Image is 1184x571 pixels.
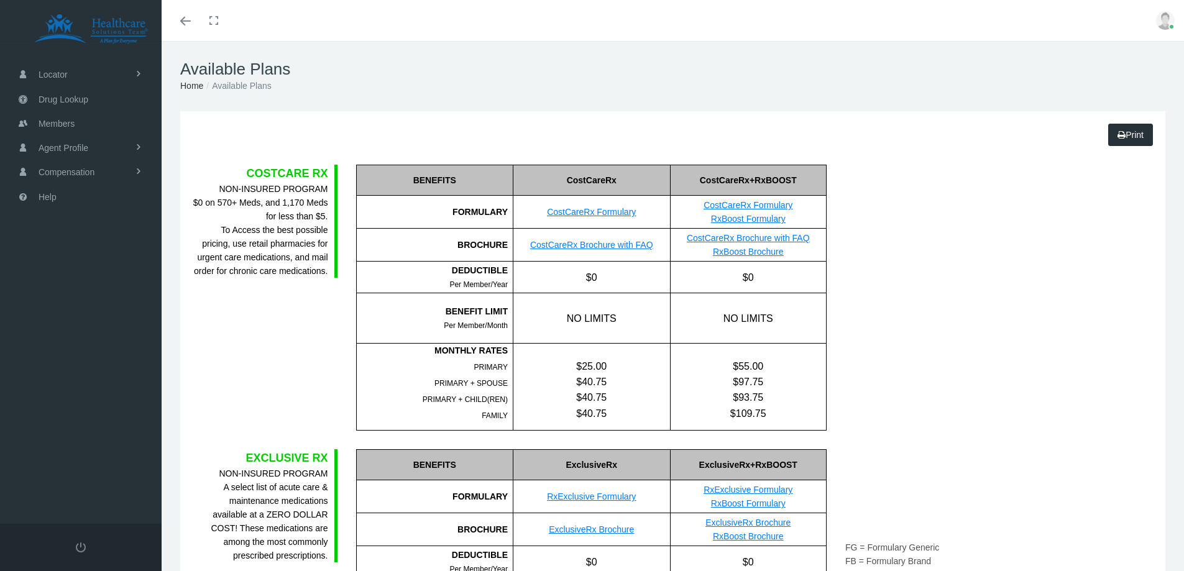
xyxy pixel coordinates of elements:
[449,280,508,289] span: Per Member/Year
[423,395,508,404] span: PRIMARY + CHILD(REN)
[713,247,784,257] a: RxBoost Brochure
[434,379,508,388] span: PRIMARY + SPOUSE
[219,184,328,194] b: NON-INSURED PROGRAM
[193,449,328,467] div: EXCLUSIVE RX
[670,262,827,293] div: $0
[513,293,670,343] div: NO LIMITS
[219,468,328,478] b: NON-INSURED PROGRAM
[547,491,636,501] a: RxExclusive Formulary
[1108,124,1153,146] a: Print
[705,518,791,528] a: ExclusiveRx Brochure
[356,513,513,546] div: BROCHURE
[356,480,513,513] div: FORMULARY
[16,14,165,45] img: HEALTHCARE SOLUTIONS TEAM, LLC
[549,524,634,534] a: ExclusiveRx Brochure
[530,240,653,250] a: CostCareRx Brochure with FAQ
[671,359,827,374] div: $55.00
[670,449,827,480] div: ExclusiveRx+RxBOOST
[39,88,88,111] span: Drug Lookup
[39,160,94,184] span: Compensation
[687,233,810,243] a: CostCareRx Brochure with FAQ
[357,548,508,562] div: DEDUCTIBLE
[356,165,513,196] div: BENEFITS
[39,185,57,209] span: Help
[711,214,786,224] a: RxBoost Formulary
[357,304,508,318] div: BENEFIT LIMIT
[704,485,792,495] a: RxExclusive Formulary
[180,81,203,91] a: Home
[357,263,508,277] div: DEDUCTIBLE
[513,359,670,374] div: $25.00
[39,63,68,86] span: Locator
[513,449,670,480] div: ExclusiveRx
[547,207,636,217] a: CostCareRx Formulary
[474,363,508,372] span: PRIMARY
[444,321,508,330] span: Per Member/Month
[845,556,931,566] span: FB = Formulary Brand
[193,165,328,182] div: COSTCARE RX
[513,374,670,390] div: $40.75
[513,406,670,421] div: $40.75
[203,79,271,93] li: Available Plans
[671,374,827,390] div: $97.75
[180,60,1165,79] h1: Available Plans
[711,498,786,508] a: RxBoost Formulary
[356,229,513,262] div: BROCHURE
[356,449,513,480] div: BENEFITS
[671,406,827,421] div: $109.75
[671,390,827,405] div: $93.75
[670,293,827,343] div: NO LIMITS
[356,196,513,229] div: FORMULARY
[513,262,670,293] div: $0
[704,200,792,210] a: CostCareRx Formulary
[1156,11,1175,30] img: user-placeholder.jpg
[193,182,328,278] div: $0 on 570+ Meds, and 1,170 Meds for less than $5. To Access the best possible pricing, use retail...
[513,165,670,196] div: CostCareRx
[845,542,939,552] span: FG = Formulary Generic
[482,411,508,420] span: FAMILY
[670,165,827,196] div: CostCareRx+RxBOOST
[513,390,670,405] div: $40.75
[713,531,784,541] a: RxBoost Brochure
[39,112,75,135] span: Members
[39,136,88,160] span: Agent Profile
[357,344,508,357] div: MONTHLY RATES
[193,467,328,562] div: A select list of acute care & maintenance medications available at a ZERO DOLLAR COST! These medi...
